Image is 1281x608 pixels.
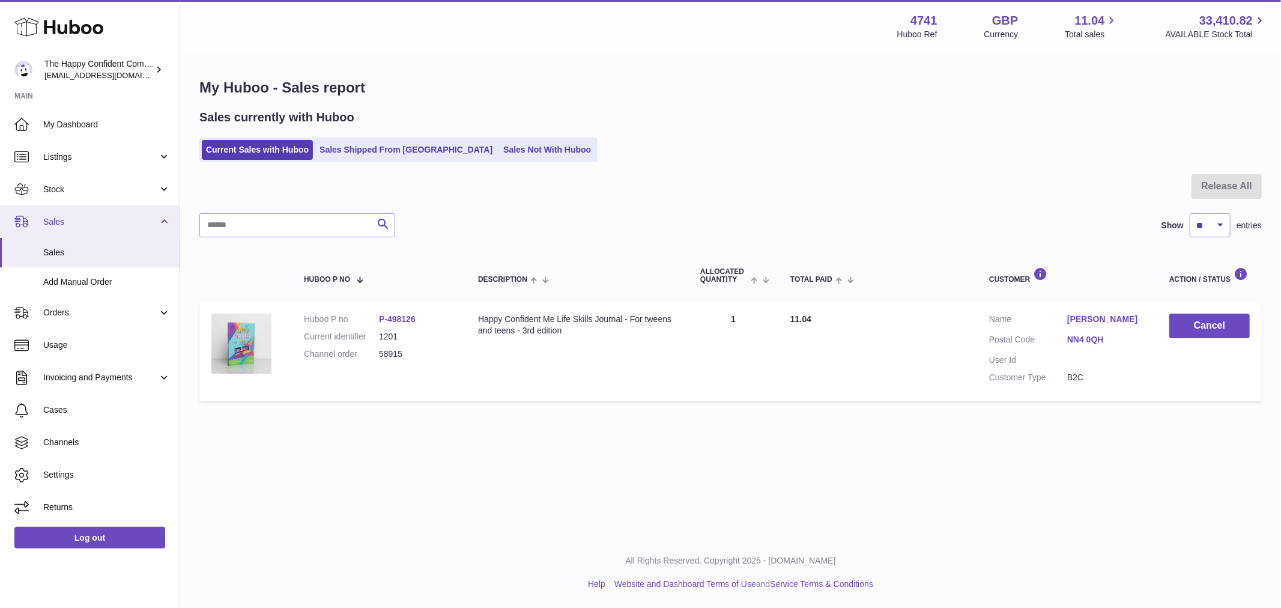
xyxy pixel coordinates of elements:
[499,140,595,160] a: Sales Not With Huboo
[44,58,153,81] div: The Happy Confident Company
[1065,13,1118,40] a: 11.04 Total sales
[304,331,379,342] dt: Current identifier
[43,184,158,195] span: Stock
[1237,220,1262,231] span: entries
[14,527,165,549] a: Log out
[1165,13,1267,40] a: 33,410.82 AVAILABLE Stock Total
[43,404,171,416] span: Cases
[43,339,171,351] span: Usage
[989,354,1067,366] dt: User Id
[1169,314,1250,338] button: Cancel
[1065,29,1118,40] span: Total sales
[989,267,1145,284] div: Customer
[790,314,811,324] span: 11.04
[1067,334,1145,345] a: NN4 0QH
[700,268,748,284] span: ALLOCATED Quantity
[992,13,1018,29] strong: GBP
[304,276,350,284] span: Huboo P no
[304,348,379,360] dt: Channel order
[989,334,1067,348] dt: Postal Code
[379,348,454,360] dd: 58915
[989,372,1067,383] dt: Customer Type
[688,302,778,401] td: 1
[44,70,177,80] span: [EMAIL_ADDRESS][DOMAIN_NAME]
[478,314,676,336] div: Happy Confident Me Life Skills Journal - For tweens and teens - 3rd edition
[1165,29,1267,40] span: AVAILABLE Stock Total
[790,276,832,284] span: Total paid
[1067,314,1145,325] a: [PERSON_NAME]
[43,276,171,288] span: Add Manual Order
[1169,267,1250,284] div: Action / Status
[43,372,158,383] span: Invoicing and Payments
[1067,372,1145,383] dd: B2C
[1199,13,1253,29] span: 33,410.82
[14,61,32,79] img: internalAdmin-4741@internal.huboo.com
[315,140,497,160] a: Sales Shipped From [GEOGRAPHIC_DATA]
[199,78,1262,97] h1: My Huboo - Sales report
[478,276,527,284] span: Description
[43,216,158,228] span: Sales
[989,314,1067,328] dt: Name
[43,502,171,513] span: Returns
[190,555,1271,567] p: All Rights Reserved. Copyright 2025 - [DOMAIN_NAME]
[43,307,158,318] span: Orders
[1161,220,1184,231] label: Show
[43,247,171,258] span: Sales
[379,314,416,324] a: P-498126
[984,29,1019,40] div: Currency
[610,579,873,590] li: and
[588,579,605,589] a: Help
[199,109,354,126] h2: Sales currently with Huboo
[43,119,171,130] span: My Dashboard
[43,151,158,163] span: Listings
[379,331,454,342] dd: 1201
[770,579,873,589] a: Service Terms & Conditions
[897,29,937,40] div: Huboo Ref
[43,437,171,448] span: Channels
[304,314,379,325] dt: Huboo P no
[211,314,271,374] img: LSJ-e1638739265152.jpg
[910,13,937,29] strong: 4741
[1074,13,1104,29] span: 11.04
[43,469,171,481] span: Settings
[202,140,313,160] a: Current Sales with Huboo
[614,579,756,589] a: Website and Dashboard Terms of Use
